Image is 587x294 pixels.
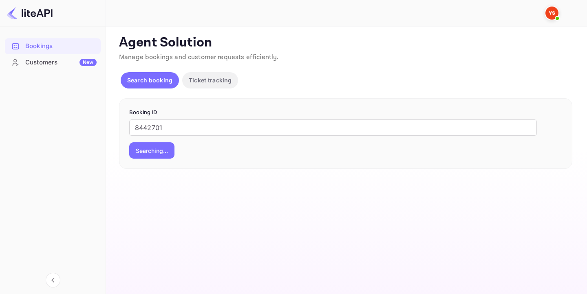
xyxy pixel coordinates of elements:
a: CustomersNew [5,55,101,70]
p: Search booking [127,76,172,84]
img: Yandex Support [545,7,558,20]
div: Bookings [5,38,101,54]
p: Ticket tracking [189,76,232,84]
span: Manage bookings and customer requests efficiently. [119,53,279,62]
input: Enter Booking ID (e.g., 63782194) [129,119,537,136]
button: Searching... [129,142,174,159]
img: LiteAPI logo [7,7,53,20]
p: Booking ID [129,108,562,117]
p: Agent Solution [119,35,572,51]
div: New [79,59,97,66]
div: Bookings [25,42,97,51]
a: Bookings [5,38,101,53]
div: Customers [25,58,97,67]
button: Collapse navigation [46,273,60,287]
